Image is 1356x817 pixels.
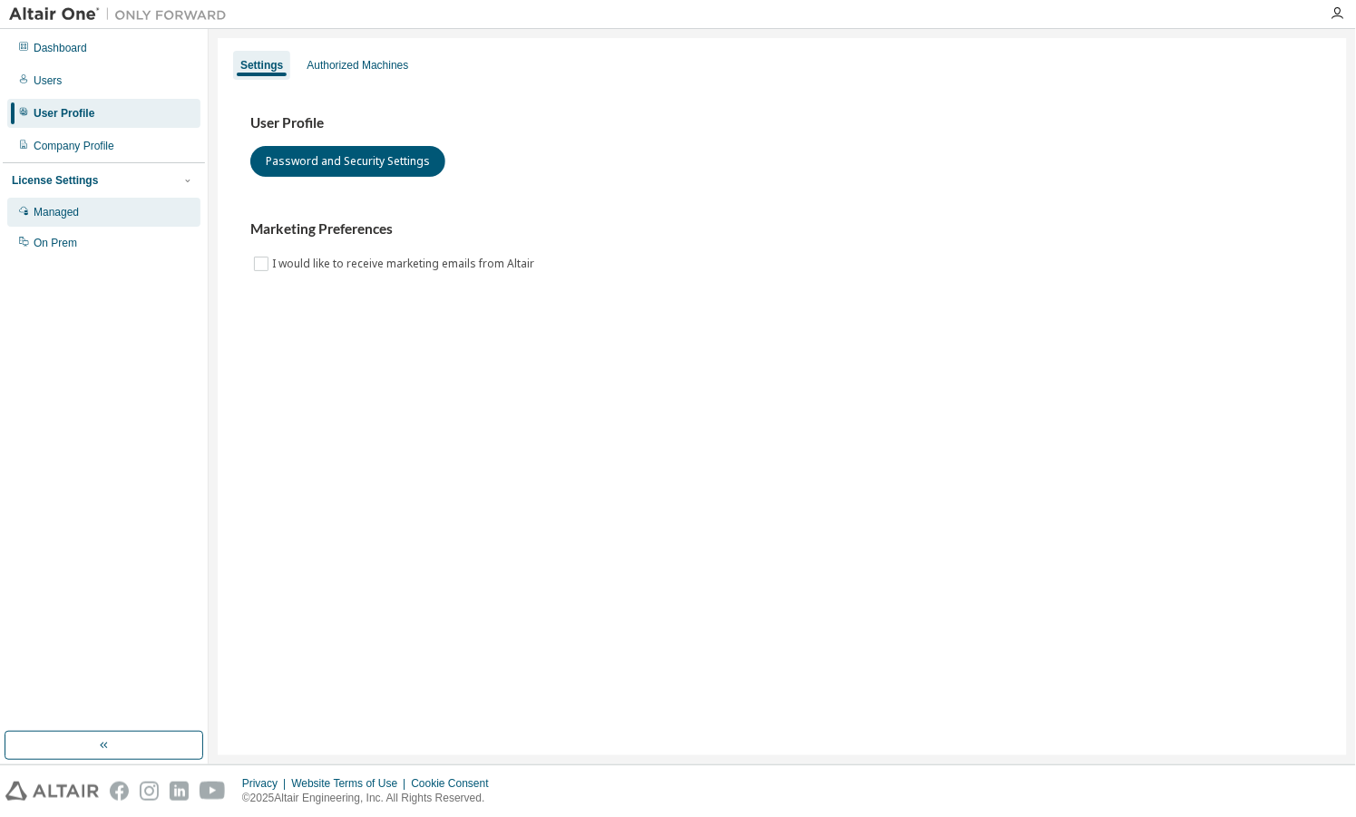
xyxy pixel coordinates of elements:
[240,58,283,73] div: Settings
[34,106,94,121] div: User Profile
[5,782,99,801] img: altair_logo.svg
[34,236,77,250] div: On Prem
[9,5,236,24] img: Altair One
[200,782,226,801] img: youtube.svg
[291,776,411,791] div: Website Terms of Use
[272,253,538,275] label: I would like to receive marketing emails from Altair
[250,114,1314,132] h3: User Profile
[250,146,445,177] button: Password and Security Settings
[12,173,98,188] div: License Settings
[110,782,129,801] img: facebook.svg
[411,776,499,791] div: Cookie Consent
[34,139,114,153] div: Company Profile
[34,41,87,55] div: Dashboard
[34,205,79,219] div: Managed
[242,776,291,791] div: Privacy
[307,58,408,73] div: Authorized Machines
[242,791,500,806] p: © 2025 Altair Engineering, Inc. All Rights Reserved.
[170,782,189,801] img: linkedin.svg
[250,220,1314,238] h3: Marketing Preferences
[140,782,159,801] img: instagram.svg
[34,73,62,88] div: Users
